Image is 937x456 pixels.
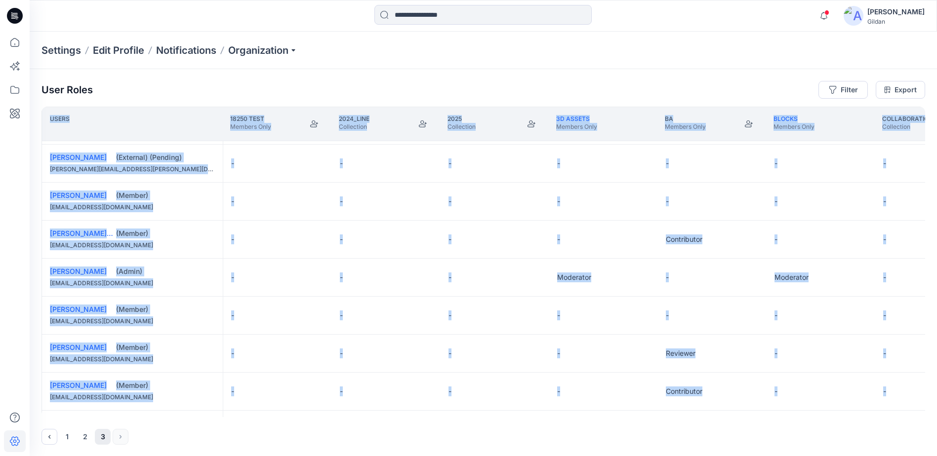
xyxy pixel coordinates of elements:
p: - [666,272,669,282]
p: - [340,234,343,244]
p: - [774,196,777,206]
p: - [448,386,451,396]
button: Join [523,115,540,133]
p: - [231,310,234,320]
p: - [883,272,886,282]
p: - [340,272,343,282]
div: (Admin) [116,266,215,276]
p: - [231,386,234,396]
p: - [774,386,777,396]
p: - [883,234,886,244]
p: - [231,348,234,358]
div: [EMAIL_ADDRESS][DOMAIN_NAME] [50,202,215,212]
p: Moderator [774,272,809,282]
div: [EMAIL_ADDRESS][DOMAIN_NAME] [50,392,215,402]
p: - [774,348,777,358]
p: Reviewer [666,348,695,358]
p: - [231,158,234,168]
p: - [666,158,669,168]
p: - [666,310,669,320]
p: - [883,310,886,320]
a: Edit Profile [93,43,144,57]
p: - [666,196,669,206]
p: - [774,310,777,320]
a: [PERSON_NAME] [50,267,107,275]
button: Filter [818,81,868,99]
div: [EMAIL_ADDRESS][DOMAIN_NAME] [50,240,215,250]
p: - [883,348,886,358]
a: [PERSON_NAME] [50,191,107,199]
p: Contributor [666,386,702,396]
button: Join [740,115,758,133]
p: - [557,158,560,168]
p: - [883,158,886,168]
p: - [448,272,451,282]
p: User Roles [41,84,93,96]
p: Collection [339,123,369,131]
p: 18250 TESt [230,115,271,123]
p: Members Only [230,123,271,131]
p: - [231,196,234,206]
p: Members Only [665,123,706,131]
div: (External) (Pending) [116,152,215,162]
div: [PERSON_NAME][EMAIL_ADDRESS][PERSON_NAME][DOMAIN_NAME] [50,164,215,174]
div: (Member) [116,190,215,200]
p: - [448,234,451,244]
div: [EMAIL_ADDRESS][DOMAIN_NAME] [50,354,215,364]
a: Export [876,81,925,99]
p: - [340,196,343,206]
button: Join [305,115,323,133]
button: 2 [77,429,93,445]
img: avatar [844,6,863,26]
p: 2025 [448,115,476,123]
p: Moderator [557,272,591,282]
a: 3D ASSETS [556,115,590,122]
p: - [774,158,777,168]
p: Members Only [556,123,597,131]
div: (Member) [116,228,215,238]
a: Notifications [156,43,216,57]
div: (Member) [116,342,215,352]
p: Collection [448,123,476,131]
button: Previous [41,429,57,445]
p: Users [50,115,70,133]
a: [PERSON_NAME] [50,305,107,313]
a: [PERSON_NAME] [PERSON_NAME] [50,229,165,237]
a: [PERSON_NAME] [50,153,107,161]
p: - [340,310,343,320]
p: - [231,234,234,244]
div: [EMAIL_ADDRESS][DOMAIN_NAME] [50,316,215,326]
p: - [557,386,560,396]
p: - [557,310,560,320]
p: Contributor [666,234,702,244]
div: (Member) [116,380,215,390]
p: - [557,348,560,358]
p: BA [665,115,706,123]
p: - [448,158,451,168]
a: [PERSON_NAME] [50,381,107,389]
a: [PERSON_NAME] [50,343,107,351]
a: BLOCKS [774,115,798,122]
div: [EMAIL_ADDRESS][DOMAIN_NAME] [50,278,215,288]
button: Join [414,115,432,133]
p: - [340,386,343,396]
p: - [883,386,886,396]
div: Gildan [867,18,925,25]
div: [PERSON_NAME] [867,6,925,18]
p: - [448,196,451,206]
button: 1 [59,429,75,445]
p: - [774,234,777,244]
p: - [557,234,560,244]
p: - [231,272,234,282]
p: - [448,348,451,358]
p: - [340,158,343,168]
p: Settings [41,43,81,57]
p: - [883,196,886,206]
p: - [557,196,560,206]
p: - [448,310,451,320]
p: - [340,348,343,358]
p: 2024_LINE [339,115,369,123]
div: (Member) [116,304,215,314]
